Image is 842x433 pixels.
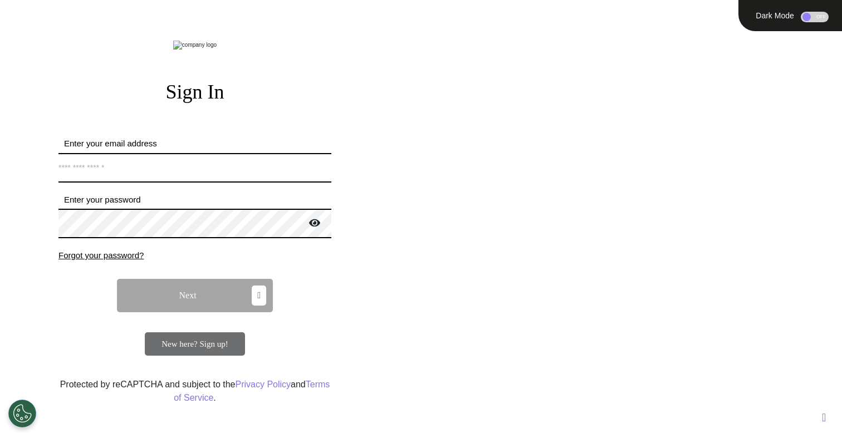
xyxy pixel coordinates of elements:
label: Enter your password [58,194,331,206]
h2: Sign In [58,80,331,104]
span: Next [179,291,197,300]
div: EMPOWER. [412,65,842,97]
div: OFF [801,12,829,22]
div: Dark Mode [752,12,798,19]
div: Protected by reCAPTCHA and subject to the and . [58,378,331,405]
button: Open Preferences [8,400,36,427]
span: New here? Sign up! [161,339,228,348]
button: Next [117,279,273,312]
div: ENGAGE. [412,32,842,65]
a: Privacy Policy [235,380,291,389]
div: TRANSFORM. [412,97,842,129]
span: Forgot your password? [58,250,144,260]
img: company logo [173,41,217,50]
label: Enter your email address [58,137,331,150]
